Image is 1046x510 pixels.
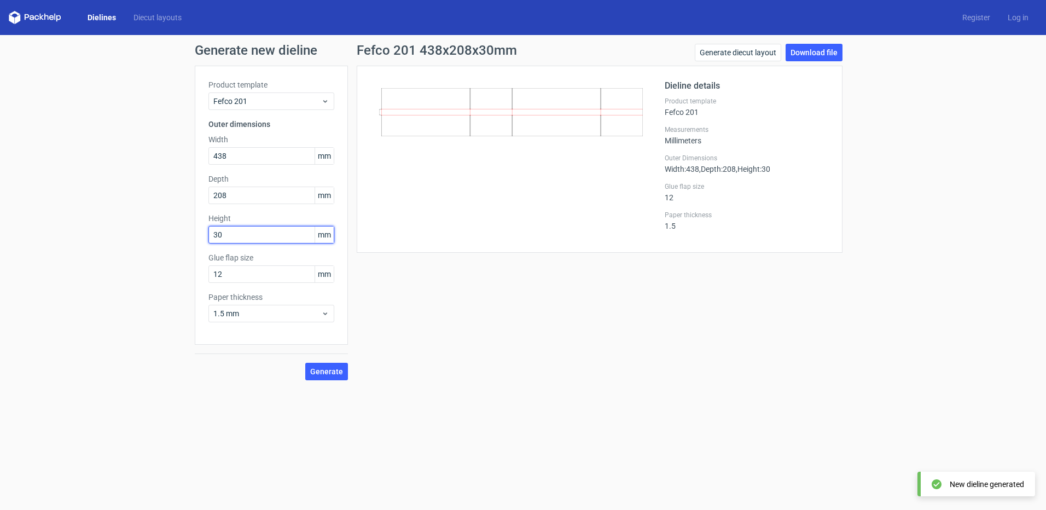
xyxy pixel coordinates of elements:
a: Diecut layouts [125,12,190,23]
a: Log in [999,12,1037,23]
div: 12 [665,182,829,202]
div: Millimeters [665,125,829,145]
a: Register [954,12,999,23]
a: Download file [786,44,842,61]
span: Generate [310,368,343,375]
span: , Depth : 208 [699,165,736,173]
div: Fefco 201 [665,97,829,117]
span: , Height : 30 [736,165,770,173]
span: mm [315,227,334,243]
h2: Dieline details [665,79,829,92]
label: Measurements [665,125,829,134]
label: Product template [208,79,334,90]
button: Generate [305,363,348,380]
span: Width : 438 [665,165,699,173]
span: 1.5 mm [213,308,321,319]
div: 1.5 [665,211,829,230]
label: Paper thickness [208,292,334,303]
label: Outer Dimensions [665,154,829,163]
h3: Outer dimensions [208,119,334,130]
label: Width [208,134,334,145]
span: mm [315,187,334,204]
label: Product template [665,97,829,106]
span: Fefco 201 [213,96,321,107]
label: Depth [208,173,334,184]
label: Glue flap size [208,252,334,263]
label: Paper thickness [665,211,829,219]
label: Glue flap size [665,182,829,191]
label: Height [208,213,334,224]
span: mm [315,266,334,282]
div: New dieline generated [950,479,1024,490]
h1: Fefco 201 438x208x30mm [357,44,517,57]
h1: Generate new dieline [195,44,851,57]
a: Generate diecut layout [695,44,781,61]
a: Dielines [79,12,125,23]
span: mm [315,148,334,164]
